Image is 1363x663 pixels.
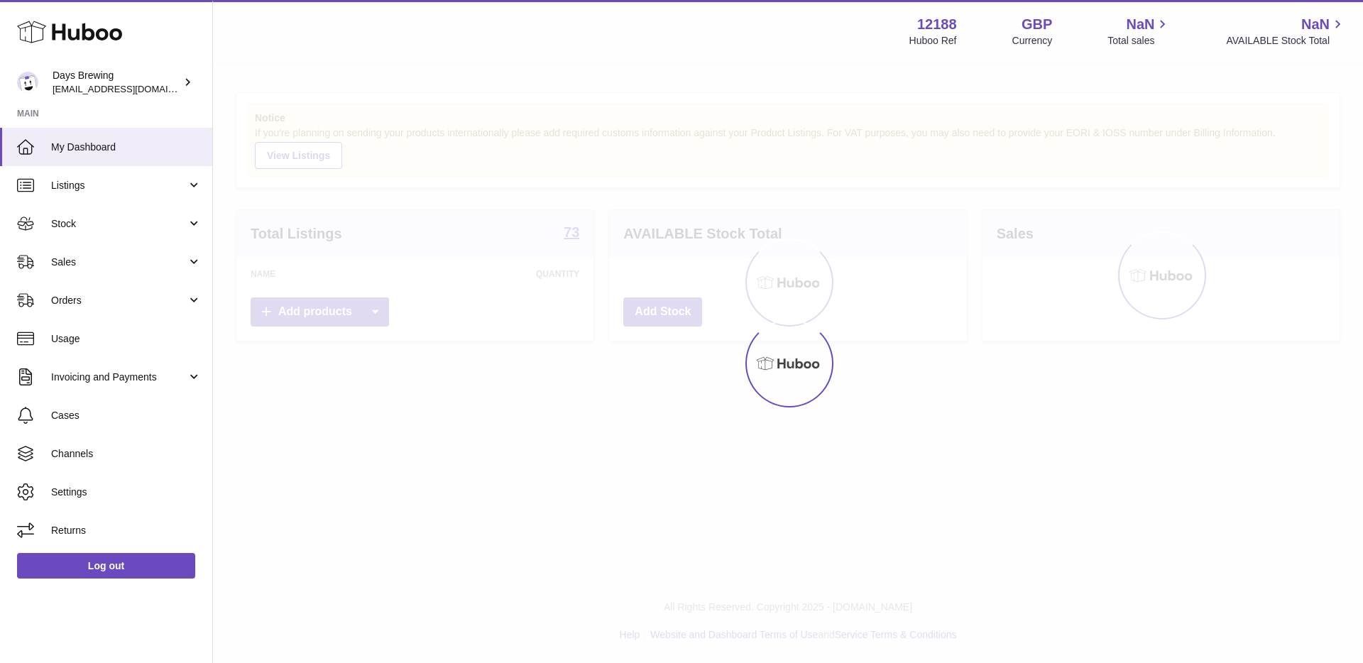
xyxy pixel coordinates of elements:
[51,179,187,192] span: Listings
[1301,15,1330,34] span: NaN
[17,72,38,93] img: helena@daysbrewing.com
[1012,34,1053,48] div: Currency
[51,141,202,154] span: My Dashboard
[53,69,180,96] div: Days Brewing
[1226,15,1346,48] a: NaN AVAILABLE Stock Total
[1107,34,1171,48] span: Total sales
[1107,15,1171,48] a: NaN Total sales
[1022,15,1052,34] strong: GBP
[1226,34,1346,48] span: AVAILABLE Stock Total
[51,409,202,422] span: Cases
[51,486,202,499] span: Settings
[1126,15,1154,34] span: NaN
[17,553,195,579] a: Log out
[51,447,202,461] span: Channels
[51,256,187,269] span: Sales
[51,332,202,346] span: Usage
[51,217,187,231] span: Stock
[51,294,187,307] span: Orders
[53,83,209,94] span: [EMAIL_ADDRESS][DOMAIN_NAME]
[917,15,957,34] strong: 12188
[909,34,957,48] div: Huboo Ref
[51,371,187,384] span: Invoicing and Payments
[51,524,202,537] span: Returns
